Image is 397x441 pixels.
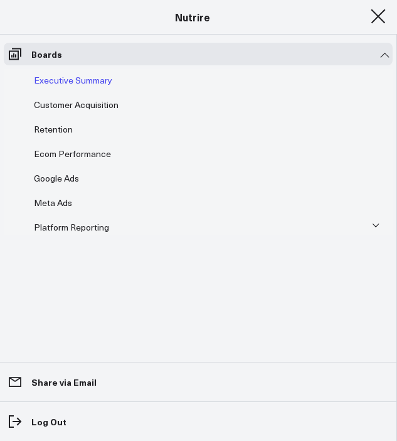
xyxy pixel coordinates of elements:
[34,148,111,160] span: Ecom Performance
[31,49,62,59] p: Boards
[31,377,97,387] p: Share via Email
[34,149,111,159] a: Ecom Performance
[34,173,79,183] a: Google Ads
[34,75,112,85] a: Executive Summary
[34,198,72,208] a: Meta Ads
[31,416,66,427] p: Log Out
[4,410,393,433] a: Log Out
[34,123,73,135] span: Retention
[34,124,73,134] a: Retention
[175,10,210,24] a: Nutrire
[34,197,72,209] span: Meta Ads
[34,99,119,111] span: Customer Acquisition
[34,222,109,232] a: Platform Reporting
[34,221,109,233] span: Platform Reporting
[34,74,112,86] span: Executive Summary
[34,100,119,110] a: Customer Acquisition
[34,172,79,184] span: Google Ads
